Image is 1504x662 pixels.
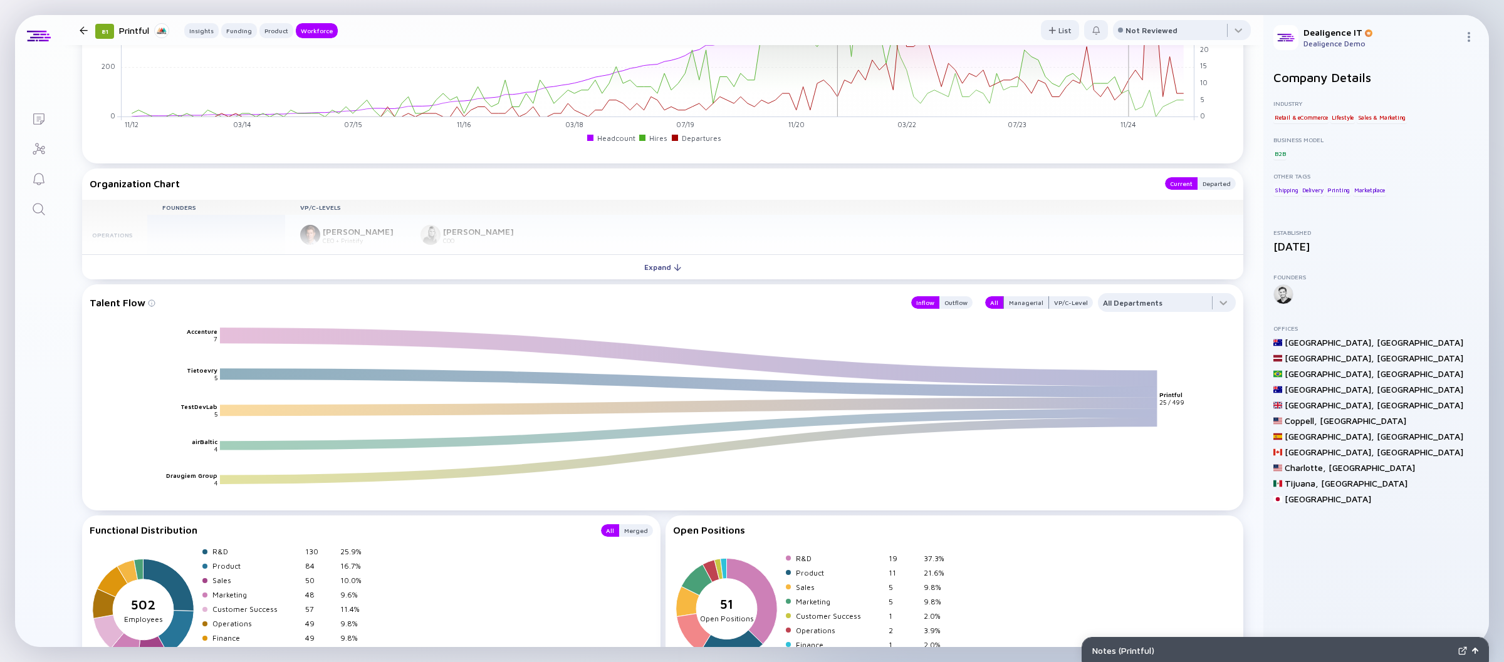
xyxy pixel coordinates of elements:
[1198,177,1236,190] button: Departed
[796,611,884,621] div: Customer Success
[1458,646,1467,655] img: Expand Notes
[1377,353,1463,363] div: [GEOGRAPHIC_DATA]
[1301,184,1324,196] div: Delivery
[1041,21,1079,40] div: List
[1004,296,1048,309] div: Managerial
[1285,478,1319,489] div: Tijuana ,
[911,296,939,309] button: Inflow
[233,121,251,129] tspan: 03/14
[90,177,1152,190] div: Organization Chart
[889,626,919,635] div: 2
[1273,70,1479,85] h2: Company Details
[1273,401,1282,410] img: United Kingdom Flag
[1273,432,1282,441] img: Spain Flag
[1273,448,1282,457] img: Canada Flag
[340,590,370,599] div: 9.6%
[1200,45,1209,53] tspan: 20
[796,568,884,577] div: Product
[1326,184,1351,196] div: Printing
[1008,121,1027,129] tspan: 07/23
[1377,431,1463,442] div: [GEOGRAPHIC_DATA]
[1273,25,1298,50] img: Dealigence Profile Picture
[305,576,335,585] div: 50
[1273,324,1479,332] div: Offices
[1273,184,1299,196] div: Shipping
[15,163,62,193] a: Reminders
[1273,463,1282,472] img: United States Flag
[1200,95,1204,103] tspan: 5
[305,547,335,556] div: 130
[796,640,884,649] div: Finance
[187,328,217,335] text: Accenture
[1273,338,1282,347] img: Australia Flag
[214,410,217,418] text: 5
[1285,368,1374,379] div: [GEOGRAPHIC_DATA] ,
[565,121,583,129] tspan: 03/18
[889,554,919,563] div: 19
[305,561,335,571] div: 84
[1273,354,1282,363] img: Latvia Flag
[259,24,293,37] div: Product
[720,597,733,612] tspan: 51
[1320,415,1406,426] div: [GEOGRAPHIC_DATA]
[340,576,370,585] div: 10.0%
[1377,400,1463,410] div: [GEOGRAPHIC_DATA]
[180,403,217,410] text: TestDevLab
[796,554,884,563] div: R&D
[340,633,370,643] div: 9.8%
[637,257,689,277] div: Expand
[1353,184,1386,196] div: Marketplace
[305,619,335,628] div: 49
[601,524,619,537] button: All
[305,604,335,614] div: 57
[1125,26,1178,35] div: Not Reviewed
[1165,177,1198,190] button: Current
[125,121,138,129] tspan: 11/12
[619,524,653,537] button: Merged
[212,547,300,556] div: R&D
[924,611,954,621] div: 2.0%
[1285,337,1374,348] div: [GEOGRAPHIC_DATA] ,
[1273,240,1479,253] div: [DATE]
[340,604,370,614] div: 11.4%
[889,582,919,592] div: 5
[939,296,973,309] div: Outflow
[259,23,293,38] button: Product
[212,590,300,599] div: Marketing
[924,554,954,563] div: 37.3%
[1464,32,1474,42] img: Menu
[1200,112,1205,120] tspan: 0
[1377,368,1463,379] div: [GEOGRAPHIC_DATA]
[699,614,753,623] tspan: Open Positions
[111,112,116,120] tspan: 0
[924,582,954,592] div: 9.8%
[1321,478,1407,489] div: [GEOGRAPHIC_DATA]
[102,63,116,71] tspan: 200
[1121,121,1137,129] tspan: 11/24
[889,640,919,649] div: 1
[212,633,300,643] div: Finance
[1303,27,1459,38] div: Dealigence IT
[1330,111,1355,123] div: Lifestyle
[214,335,217,343] text: 7
[296,23,338,38] button: Workforce
[985,296,1003,309] button: All
[796,597,884,606] div: Marketing
[1200,79,1208,87] tspan: 10
[90,293,899,312] div: Talent Flow
[212,576,300,585] div: Sales
[1285,400,1374,410] div: [GEOGRAPHIC_DATA] ,
[221,23,257,38] button: Funding
[1273,370,1282,378] img: Brazil Flag
[1303,39,1459,48] div: Dealigence Demo
[1200,62,1207,70] tspan: 15
[95,24,114,39] div: 81
[305,633,335,643] div: 49
[1049,296,1093,309] div: VP/C-Level
[296,24,338,37] div: Workforce
[1273,136,1479,143] div: Business Model
[1003,296,1049,309] button: Managerial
